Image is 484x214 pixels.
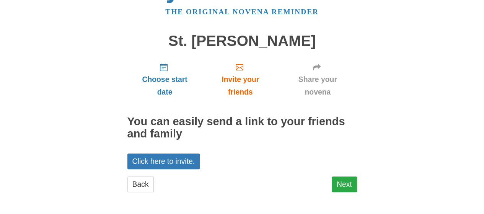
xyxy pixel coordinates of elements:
[127,154,200,169] a: Click here to invite.
[127,33,357,49] h1: St. [PERSON_NAME]
[202,57,278,102] a: Invite your friends
[279,57,357,102] a: Share your novena
[135,73,195,98] span: Choose start date
[210,73,271,98] span: Invite your friends
[127,116,357,140] h2: You can easily send a link to your friends and family
[332,176,357,192] a: Next
[165,8,319,16] a: The original novena reminder
[286,73,349,98] span: Share your novena
[127,57,202,102] a: Choose start date
[127,176,154,192] a: Back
